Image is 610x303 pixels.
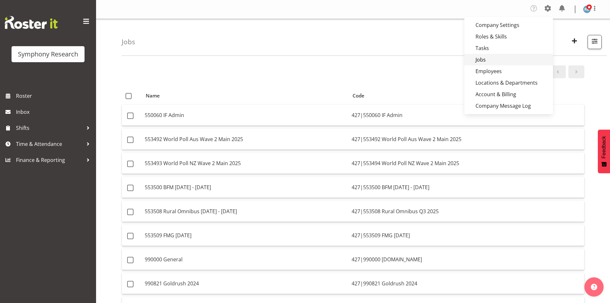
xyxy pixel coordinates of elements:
img: help-xxl-2.png [591,284,597,290]
span: Finance & Reporting [16,155,83,165]
a: Locations & Departments [464,77,553,88]
td: 990000 General [142,249,349,270]
td: 553508 Rural Omnibus [DATE] - [DATE] [142,201,349,222]
a: Company Settings [464,19,553,31]
td: 553493 World Poll NZ Wave 2 Main 2025 [142,153,349,174]
span: Roster [16,91,93,101]
td: 550060 IF Admin [142,105,349,126]
td: 427|553494 World Poll NZ Wave 2 Main 2025 [349,153,584,174]
button: Feedback - Show survey [598,130,610,173]
td: 427|553492 World Poll Aus Wave 2 Main 2025 [349,129,584,150]
span: Shifts [16,123,83,133]
td: 553492 World Poll Aus Wave 2 Main 2025 [142,129,349,150]
td: 427|553509 FMG [DATE] [349,225,584,246]
span: Time & Attendance [16,139,83,149]
a: Jobs [464,54,553,65]
td: 427|990000 [DOMAIN_NAME] [349,249,584,270]
td: 553500 BFM [DATE] - [DATE] [142,177,349,198]
a: Company Message Log [464,100,553,112]
div: Symphony Research [18,49,78,59]
a: Employees [464,65,553,77]
a: Roles & Skills [464,31,553,42]
div: Name [146,92,345,99]
td: 553509 FMG [DATE] [142,225,349,246]
img: Rosterit website logo [5,16,58,29]
a: Account & Billing [464,88,553,100]
td: 427|553500 BFM [DATE] - [DATE] [349,177,584,198]
a: Tasks [464,42,553,54]
td: 427|553508 Rural Omnibus Q3 2025 [349,201,584,222]
h4: Jobs [122,38,135,46]
td: 427|990821 Goldrush 2024 [349,273,584,294]
img: reuben-bisley1995.jpg [583,5,591,13]
td: 990821 Goldrush 2024 [142,273,349,294]
button: Filter Jobs [588,35,602,49]
span: Feedback [601,136,607,158]
td: 427|550060 IF Admin [349,105,584,126]
span: Inbox [16,107,93,117]
div: Code [353,92,580,99]
button: Create New Job [568,35,581,49]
